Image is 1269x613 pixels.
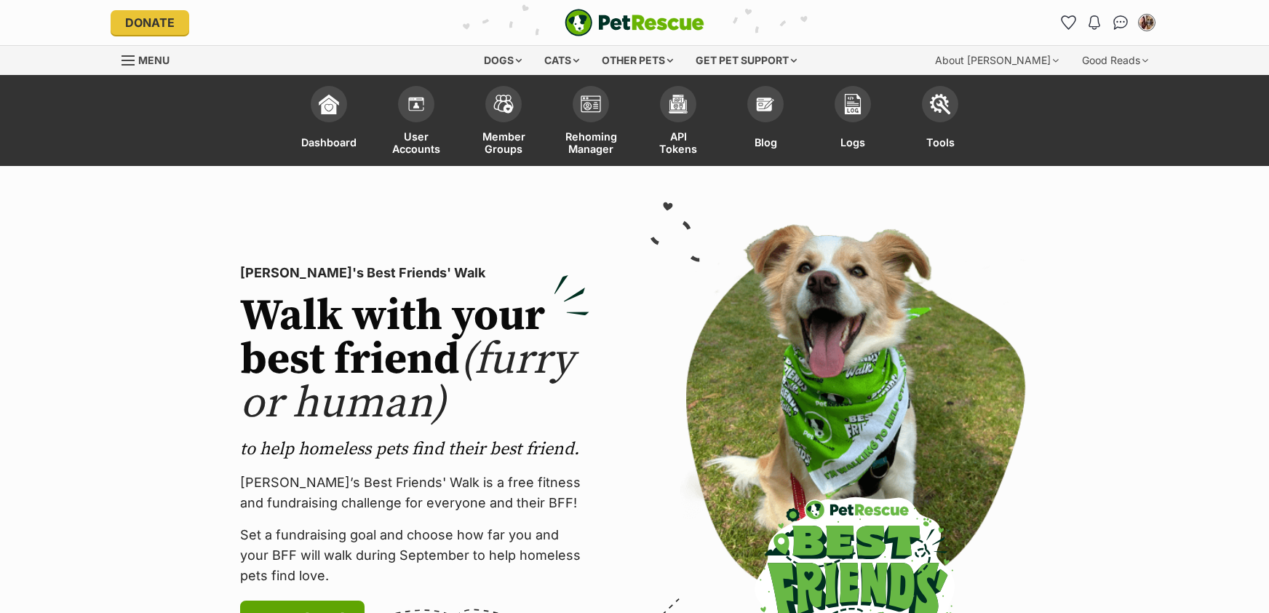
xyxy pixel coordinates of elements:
a: Menu [122,46,180,72]
div: Dogs [474,46,532,75]
a: Donate [111,10,189,35]
span: User Accounts [391,130,442,155]
a: User Accounts [373,79,460,166]
div: Get pet support [685,46,807,75]
img: notifications-46538b983faf8c2785f20acdc204bb7945ddae34d4c08c2a6579f10ce5e182be.svg [1089,15,1100,30]
div: Cats [534,46,589,75]
div: About [PERSON_NAME] [925,46,1069,75]
img: tools-icon-677f8b7d46040df57c17cb185196fc8e01b2b03676c49af7ba82c462532e62ee.svg [930,94,950,114]
div: Good Reads [1072,46,1158,75]
ul: Account quick links [1057,11,1158,34]
a: API Tokens [634,79,722,166]
img: logs-icon-5bf4c29380941ae54b88474b1138927238aebebbc450bc62c8517511492d5a22.svg [843,94,863,114]
img: chat-41dd97257d64d25036548639549fe6c8038ab92f7586957e7f3b1b290dea8141.svg [1113,15,1129,30]
a: PetRescue [565,9,704,36]
a: Member Groups [460,79,547,166]
img: alesha saliba profile pic [1139,15,1154,30]
a: Dashboard [285,79,373,166]
span: Dashboard [301,130,357,155]
a: Rehoming Manager [547,79,634,166]
a: Tools [896,79,984,166]
p: to help homeless pets find their best friend. [240,438,589,461]
h2: Walk with your best friend [240,295,589,426]
img: group-profile-icon-3fa3cf56718a62981997c0bc7e787c4b2cf8bcc04b72c1350f741eb67cf2f40e.svg [581,95,601,113]
a: Favourites [1057,11,1080,34]
span: API Tokens [653,130,704,155]
span: Logs [840,130,865,155]
p: [PERSON_NAME]'s Best Friends' Walk [240,263,589,283]
p: [PERSON_NAME]’s Best Friends' Walk is a free fitness and fundraising challenge for everyone and t... [240,472,589,513]
p: Set a fundraising goal and choose how far you and your BFF will walk during September to help hom... [240,525,589,586]
img: logo-e224e6f780fb5917bec1dbf3a21bbac754714ae5b6737aabdf751b685950b380.svg [565,9,704,36]
span: Tools [926,130,955,155]
button: My account [1135,11,1158,34]
img: api-icon-849e3a9e6f871e3acf1f60245d25b4cd0aad652aa5f5372336901a6a67317bd8.svg [668,94,688,114]
a: Conversations [1109,11,1132,34]
span: Member Groups [478,130,529,155]
a: Logs [809,79,896,166]
span: Menu [138,54,170,66]
button: Notifications [1083,11,1106,34]
img: members-icon-d6bcda0bfb97e5ba05b48644448dc2971f67d37433e5abca221da40c41542bd5.svg [406,94,426,114]
span: Blog [755,130,777,155]
img: team-members-icon-5396bd8760b3fe7c0b43da4ab00e1e3bb1a5d9ba89233759b79545d2d3fc5d0d.svg [493,95,514,114]
img: dashboard-icon-eb2f2d2d3e046f16d808141f083e7271f6b2e854fb5c12c21221c1fb7104beca.svg [319,94,339,114]
span: Rehoming Manager [565,130,617,155]
a: Blog [722,79,809,166]
span: (furry or human) [240,333,574,431]
div: Other pets [592,46,683,75]
img: blogs-icon-e71fceff818bbaa76155c998696f2ea9b8fc06abc828b24f45ee82a475c2fd99.svg [755,94,776,114]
